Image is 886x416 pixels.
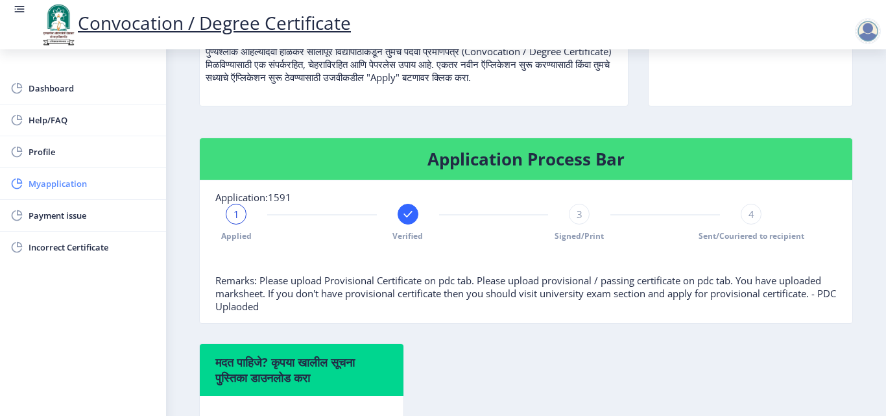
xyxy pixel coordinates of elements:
[39,10,351,35] a: Convocation / Degree Certificate
[29,239,156,255] span: Incorrect Certificate
[577,208,582,221] span: 3
[233,208,239,221] span: 1
[748,208,754,221] span: 4
[221,230,252,241] span: Applied
[29,144,156,160] span: Profile
[699,230,804,241] span: Sent/Couriered to recipient
[39,3,78,47] img: logo
[206,19,622,84] p: पुण्यश्लोक अहिल्यादेवी होळकर सोलापूर विद्यापीठाकडून तुमचे पदवी प्रमाणपत्र (Convocation / Degree C...
[215,354,388,385] h6: मदत पाहिजे? कृपया खालील सूचना पुस्तिका डाउनलोड करा
[29,208,156,223] span: Payment issue
[392,230,423,241] span: Verified
[29,112,156,128] span: Help/FAQ
[215,191,291,204] span: Application:1591
[555,230,604,241] span: Signed/Print
[215,149,837,169] h4: Application Process Bar
[29,176,156,191] span: Myapplication
[215,274,836,313] span: Remarks: Please upload Provisional Certificate on pdc tab. Please upload provisional / passing ce...
[29,80,156,96] span: Dashboard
